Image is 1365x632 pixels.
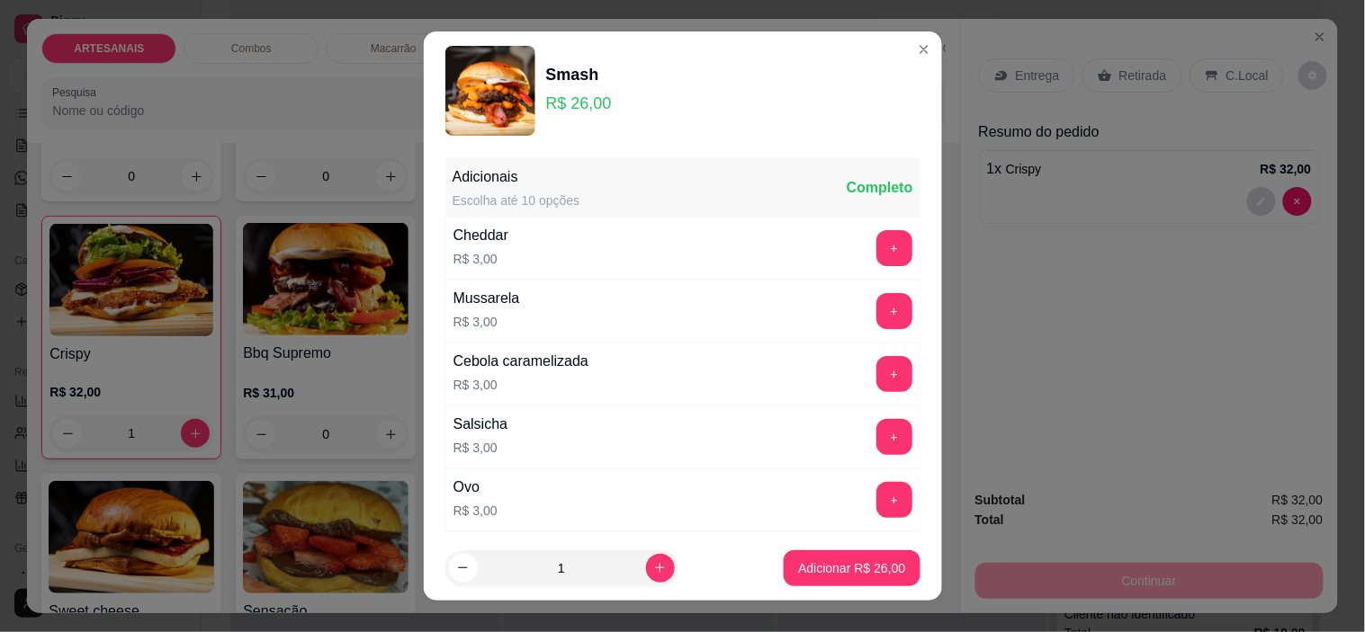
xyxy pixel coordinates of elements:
p: R$ 3,00 [454,376,588,394]
p: R$ 26,00 [546,91,612,116]
div: Completo [847,177,913,199]
button: add [876,293,912,329]
button: Close [910,35,938,64]
div: Salsicha [454,414,507,435]
div: Cheddar [454,225,508,246]
p: R$ 3,00 [454,439,507,457]
button: Adicionar R$ 26,00 [784,550,920,586]
div: Smash [546,62,612,87]
p: R$ 3,00 [454,250,508,268]
div: Mussarela [454,288,520,309]
button: add [876,356,912,392]
p: R$ 3,00 [454,313,520,331]
div: Adicionais [453,166,580,188]
button: add [876,230,912,266]
button: add [876,419,912,455]
button: decrease-product-quantity [449,554,478,583]
div: Escolha até 10 opções [453,191,580,209]
button: add [876,482,912,518]
div: Cebola caramelizada [454,351,588,372]
div: Ovo [454,476,498,498]
button: increase-product-quantity [646,554,675,583]
p: R$ 3,00 [454,502,498,520]
p: Adicionar R$ 26,00 [798,559,905,577]
img: product-image [445,46,535,136]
